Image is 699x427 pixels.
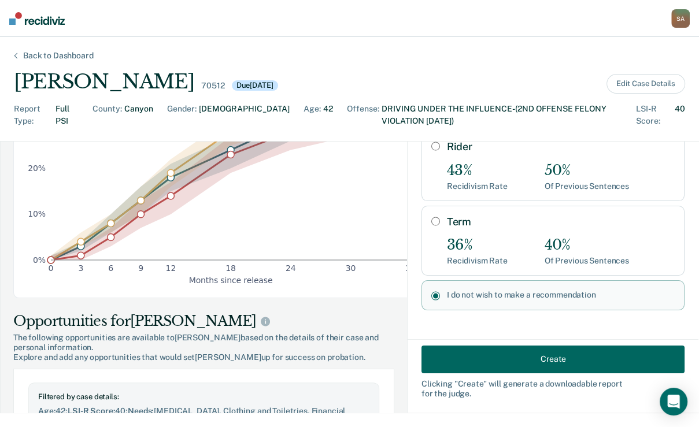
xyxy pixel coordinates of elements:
[347,103,379,127] div: Offense :
[447,162,508,179] div: 43%
[447,256,508,266] div: Recidivism Rate
[28,210,46,219] text: 10%
[447,181,508,191] div: Recidivism Rate
[78,263,83,273] text: 3
[28,72,46,264] g: y-axis tick label
[189,276,273,285] g: x-axis label
[660,388,687,415] div: Open Intercom Messenger
[124,103,153,127] div: Canyon
[201,81,224,91] div: 70512
[14,103,53,127] div: Report Type :
[671,9,690,28] div: S A
[38,392,369,402] div: Filtered by case details:
[447,140,675,153] label: Rider
[675,103,685,127] div: 40
[33,255,46,265] text: 0%
[545,181,629,191] div: Of Previous Sentences
[68,406,115,415] span: LSI-R Score :
[323,103,333,127] div: 42
[138,263,143,273] text: 9
[93,103,122,127] div: County :
[49,263,416,273] g: x-axis tick label
[56,103,79,127] div: Full PSI
[199,103,290,127] div: [DEMOGRAPHIC_DATA]
[108,263,113,273] text: 6
[49,263,54,273] text: 0
[447,216,675,228] label: Term
[545,162,629,179] div: 50%
[545,237,629,254] div: 40%
[382,103,622,127] div: DRIVING UNDER THE INFLUENCE-(2ND OFFENSE FELONY VIOLATION [DATE])
[14,70,194,94] div: [PERSON_NAME]
[13,312,394,331] div: Opportunities for [PERSON_NAME]
[128,406,154,415] span: Needs :
[286,263,296,273] text: 24
[447,237,508,254] div: 36%
[606,74,685,94] button: Edit Case Details
[38,406,56,415] span: Age :
[671,9,690,28] button: SA
[166,263,176,273] text: 12
[545,256,629,266] div: Of Previous Sentences
[405,263,416,273] text: 36
[346,263,356,273] text: 30
[189,276,273,285] text: Months since release
[421,346,685,373] button: Create
[304,103,321,127] div: Age :
[9,12,65,25] img: Recidiviz
[232,80,278,91] div: Due [DATE]
[28,164,46,173] text: 20%
[447,290,675,300] label: I do not wish to make a recommendation
[636,103,672,127] div: LSI-R Score :
[9,51,108,61] div: Back to Dashboard
[421,379,685,399] div: Clicking " Create " will generate a downloadable report for the judge.
[13,352,394,362] span: Explore and add any opportunities that would set [PERSON_NAME] up for success on probation.
[225,263,236,273] text: 18
[13,333,394,352] span: The following opportunities are available to [PERSON_NAME] based on the details of their case and...
[167,103,197,127] div: Gender :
